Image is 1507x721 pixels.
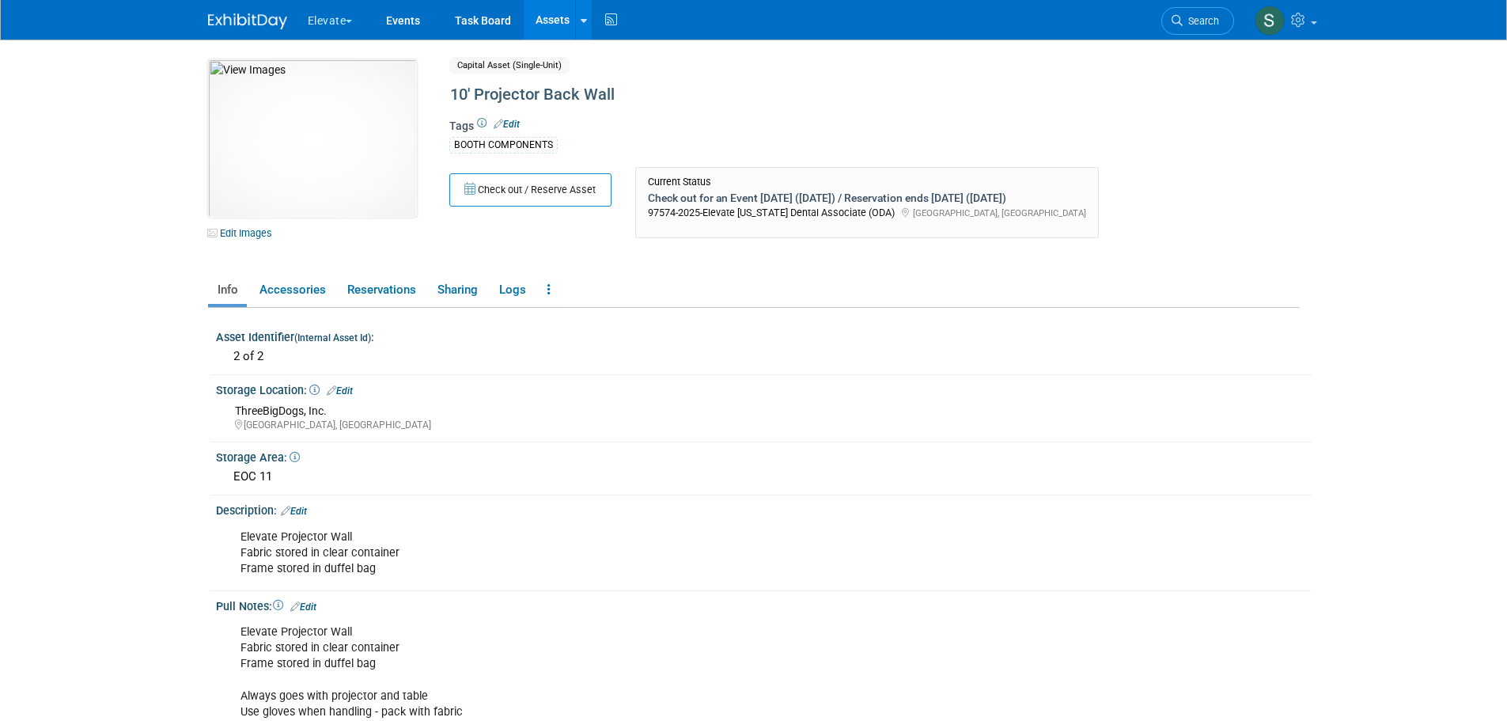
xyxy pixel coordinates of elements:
[449,57,570,74] span: Capital Asset (Single-Unit)
[216,499,1312,519] div: Description:
[327,385,353,397] a: Edit
[228,465,1300,489] div: EOC 11
[281,506,307,517] a: Edit
[290,601,316,613] a: Edit
[494,119,520,130] a: Edit
[228,344,1300,369] div: 2 of 2
[428,276,487,304] a: Sharing
[449,118,1169,164] div: Tags
[216,378,1312,399] div: Storage Location:
[208,276,247,304] a: Info
[235,404,327,417] span: ThreeBigDogs, Inc.
[229,522,1105,585] div: Elevate Projector Wall Fabric stored in clear container Frame stored in duffel bag
[235,419,1300,432] div: [GEOGRAPHIC_DATA], [GEOGRAPHIC_DATA]
[449,173,612,207] button: Check out / Reserve Asset
[216,594,1312,615] div: Pull Notes:
[648,191,1086,205] div: Check out for an Event [DATE] ([DATE]) / Reservation ends [DATE] ([DATE])
[208,59,417,218] img: View Images
[216,451,300,464] span: Storage Area:
[1161,7,1234,35] a: Search
[490,276,535,304] a: Logs
[648,176,1086,188] div: Current Status
[250,276,335,304] a: Accessories
[216,325,1312,345] div: Asset Identifier :
[208,223,278,243] a: Edit Images
[1183,15,1219,27] span: Search
[449,137,558,154] div: BOOTH COMPONENTS
[648,207,895,218] span: 97574-2025-Elevate [US_STATE] Dental Associate (ODA)
[445,81,1169,109] div: 10' Projector Back Wall
[1255,6,1285,36] img: Samantha Meyers
[913,207,1086,218] span: [GEOGRAPHIC_DATA], [GEOGRAPHIC_DATA]
[208,13,287,29] img: ExhibitDay
[294,332,371,343] small: (Internal Asset Id)
[338,276,425,304] a: Reservations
